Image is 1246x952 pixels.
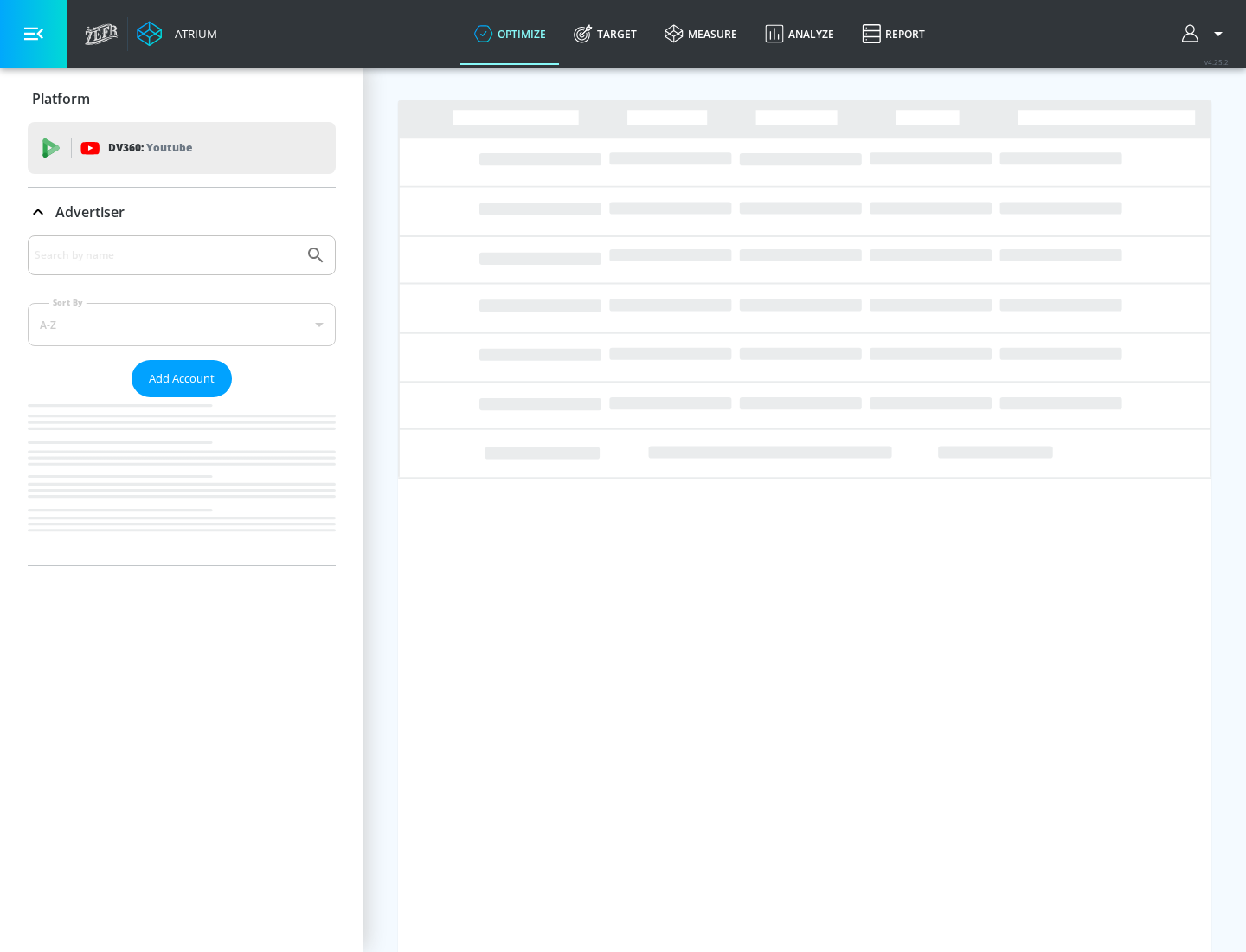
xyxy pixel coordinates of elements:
div: Platform [28,74,336,123]
span: v 4.25.2 [1204,57,1229,67]
div: A-Z [28,303,336,346]
a: optimize [460,3,560,65]
span: Add Account [149,369,215,389]
button: Add Account [132,360,232,397]
input: Search by name [35,244,297,267]
p: Youtube [146,138,192,157]
div: Advertiser [28,235,336,565]
p: DV360: [108,138,192,158]
div: Atrium [168,26,217,42]
div: DV360: Youtube [28,122,336,174]
label: Sort By [49,297,87,308]
a: Analyze [751,3,848,65]
a: Target [560,3,651,65]
div: Advertiser [28,188,336,236]
a: Atrium [137,21,217,47]
nav: list of Advertiser [28,397,336,565]
a: Report [848,3,939,65]
p: Advertiser [55,203,125,222]
a: measure [651,3,751,65]
p: Platform [32,89,90,108]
